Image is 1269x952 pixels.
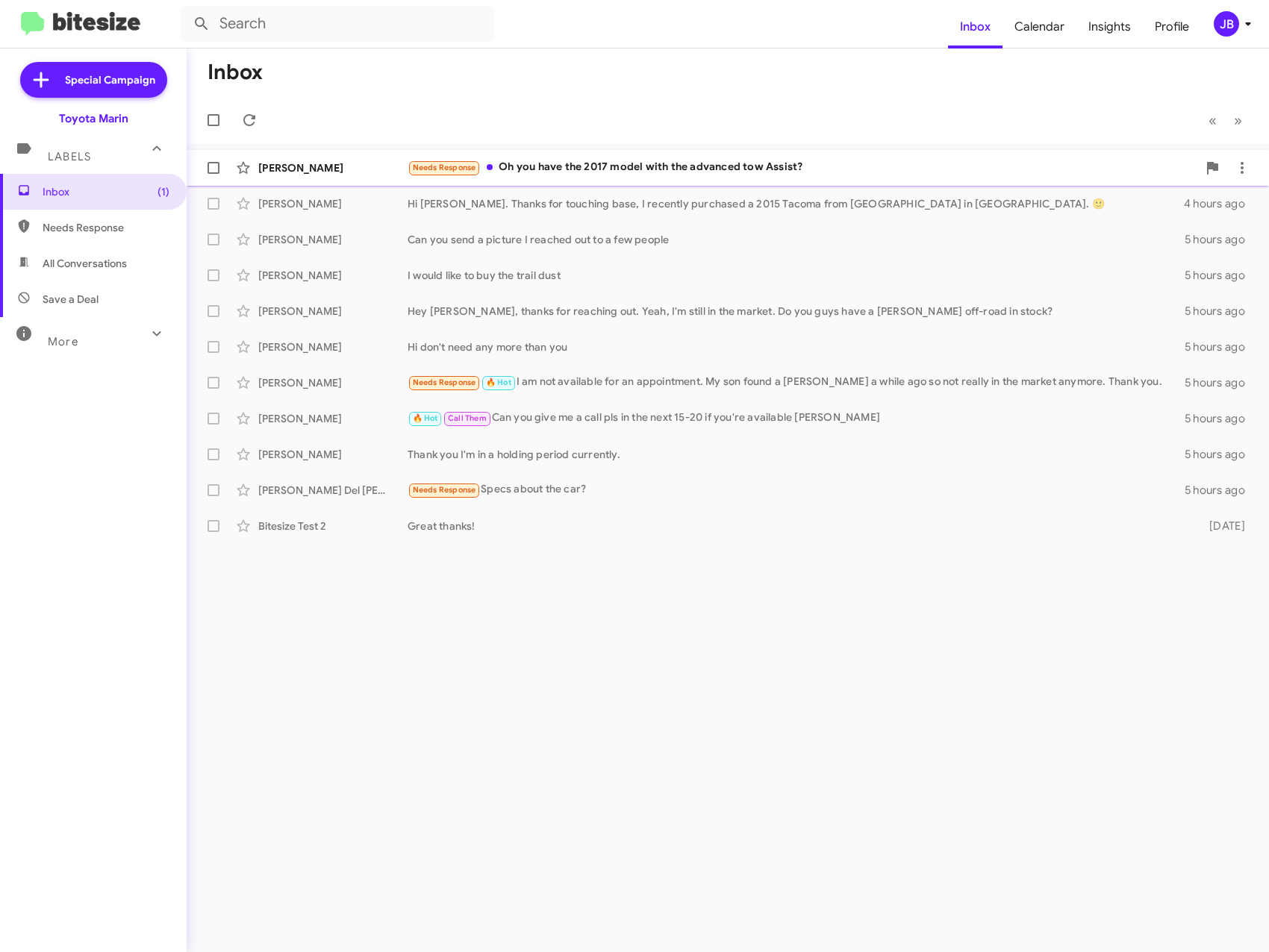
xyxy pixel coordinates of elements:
div: 4 hours ago [1184,196,1257,211]
div: [PERSON_NAME] [258,196,408,211]
div: [PERSON_NAME] Del [PERSON_NAME] [258,483,408,498]
div: [PERSON_NAME] [258,411,408,426]
div: Great thanks! [408,519,1188,533]
h1: Inbox [208,60,263,84]
div: 5 hours ago [1185,375,1257,390]
div: [PERSON_NAME] [258,268,408,283]
div: [PERSON_NAME] [258,304,408,319]
div: Hey [PERSON_NAME], thanks for reaching out. Yeah, I'm still in the market. Do you guys have a [PE... [408,304,1185,319]
div: I would like to buy the trail dust [408,268,1185,283]
span: All Conversations [43,256,127,271]
span: Labels [48,150,91,163]
div: 5 hours ago [1185,339,1257,354]
span: Needs Response [413,378,476,387]
span: Call Them [448,413,487,423]
a: Calendar [1003,5,1076,48]
div: 5 hours ago [1185,447,1257,462]
span: (1) [158,184,169,199]
a: Inbox [948,5,1003,48]
div: Hi [PERSON_NAME]. Thanks for touching base, I recently purchased a 2015 Tacoma from [GEOGRAPHIC_D... [408,196,1184,211]
div: [PERSON_NAME] [258,375,408,390]
div: [DATE] [1188,519,1257,533]
input: Search [181,6,494,42]
div: Oh you have the 2017 model with the advanced tow Assist? [408,159,1197,176]
span: « [1209,111,1217,130]
span: Inbox [43,184,169,199]
span: Needs Response [43,220,169,235]
a: Special Campaign [20,62,167,98]
div: Thank you I'm in a holding period currently. [408,447,1185,462]
a: Profile [1143,5,1201,48]
div: [PERSON_NAME] [258,339,408,354]
div: [PERSON_NAME] [258,232,408,247]
span: More [48,335,78,348]
span: Needs Response [413,163,476,172]
div: Hi don't need any more than you [408,339,1185,354]
span: 🔥 Hot [486,378,511,387]
div: Bitesize Test 2 [258,519,408,533]
div: Toyota Marin [59,111,128,126]
span: Save a Deal [43,292,99,307]
div: 5 hours ago [1185,483,1257,498]
nav: Page navigation example [1200,105,1251,136]
div: 5 hours ago [1185,232,1257,247]
span: Special Campaign [65,72,155,87]
div: I am not available for an appointment. My son found a [PERSON_NAME] a while ago so not really in ... [408,374,1185,391]
span: » [1234,111,1242,130]
div: Can you give me a call pls in the next 15-20 if you're available [PERSON_NAME] [408,410,1185,427]
a: Insights [1076,5,1143,48]
div: [PERSON_NAME] [258,447,408,462]
span: 🔥 Hot [413,413,438,423]
div: 5 hours ago [1185,411,1257,426]
div: Can you send a picture I reached out to a few people [408,232,1185,247]
div: 5 hours ago [1185,304,1257,319]
div: Specs about the car? [408,481,1185,498]
button: JB [1201,11,1253,37]
div: 5 hours ago [1185,268,1257,283]
span: Needs Response [413,485,476,495]
div: [PERSON_NAME] [258,160,408,175]
button: Previous [1200,105,1226,136]
button: Next [1225,105,1251,136]
div: JB [1214,11,1239,37]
